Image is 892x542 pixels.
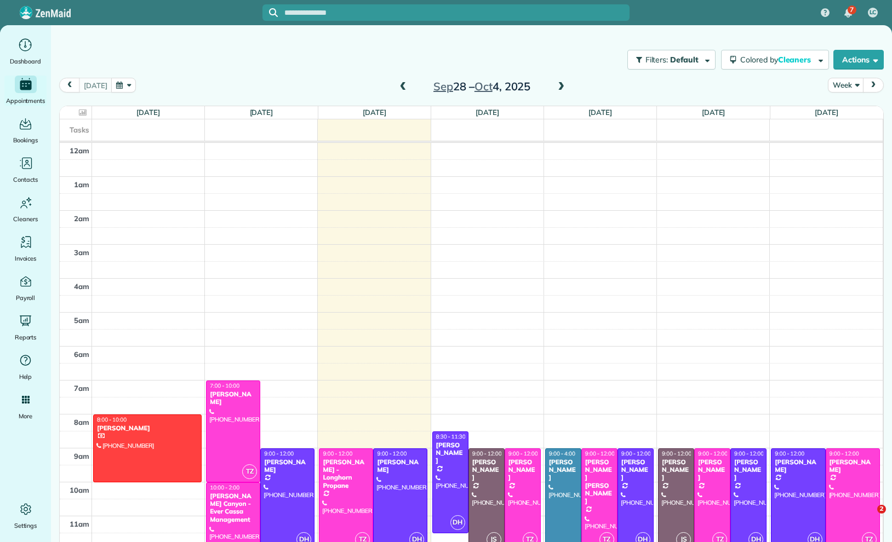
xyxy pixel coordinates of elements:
[96,424,198,432] div: [PERSON_NAME]
[10,56,41,67] span: Dashboard
[74,316,89,325] span: 5am
[74,452,89,460] span: 9am
[250,108,273,117] a: [DATE]
[19,371,32,382] span: Help
[721,50,829,70] button: Colored byCleaners
[4,500,47,531] a: Settings
[472,450,502,457] span: 9:00 - 12:00
[585,458,614,505] div: [PERSON_NAME] [PERSON_NAME]
[4,273,47,303] a: Payroll
[815,108,838,117] a: [DATE]
[702,108,725,117] a: [DATE]
[436,433,466,440] span: 8:30 - 11:30
[363,108,386,117] a: [DATE]
[837,1,860,25] div: 7 unread notifications
[863,78,884,93] button: next
[13,135,38,146] span: Bookings
[377,450,407,457] span: 9:00 - 12:00
[829,458,877,474] div: [PERSON_NAME]
[508,458,538,482] div: [PERSON_NAME]
[474,79,493,93] span: Oct
[621,458,650,482] div: [PERSON_NAME]
[4,312,47,343] a: Reports
[4,194,47,224] a: Cleaners
[549,450,575,457] span: 9:00 - 4:00
[15,332,37,343] span: Reports
[877,505,886,514] span: 2
[778,55,813,65] span: Cleaners
[323,450,352,457] span: 9:00 - 12:00
[15,253,37,264] span: Invoices
[210,382,239,389] span: 7:00 - 10:00
[242,464,257,479] span: TZ
[74,214,89,223] span: 2am
[97,416,127,423] span: 8:00 - 10:00
[774,458,822,474] div: [PERSON_NAME]
[74,384,89,393] span: 7am
[436,441,465,465] div: [PERSON_NAME]
[450,515,465,530] span: DH
[662,450,691,457] span: 9:00 - 12:00
[775,450,804,457] span: 9:00 - 12:00
[4,76,47,106] a: Appointments
[585,450,615,457] span: 9:00 - 12:00
[70,520,89,528] span: 11am
[645,55,668,65] span: Filters:
[74,180,89,189] span: 1am
[322,458,370,490] div: [PERSON_NAME] - Longhorn Propane
[414,80,551,93] h2: 28 – 4, 2025
[70,486,89,494] span: 10am
[209,492,257,524] div: [PERSON_NAME] Canyon - Ever Cassa Management
[74,282,89,291] span: 4am
[4,36,47,67] a: Dashboard
[4,115,47,146] a: Bookings
[698,450,728,457] span: 9:00 - 12:00
[661,458,691,482] div: [PERSON_NAME]
[210,484,239,491] span: 10:00 - 2:00
[6,95,45,106] span: Appointments
[697,458,727,482] div: [PERSON_NAME]
[627,50,716,70] button: Filters: Default
[4,154,47,185] a: Contacts
[476,108,499,117] a: [DATE]
[588,108,612,117] a: [DATE]
[855,505,881,531] iframe: Intercom live chat
[14,520,37,531] span: Settings
[74,418,89,426] span: 8am
[264,458,311,474] div: [PERSON_NAME]
[870,8,877,17] span: LC
[850,5,854,14] span: 7
[74,248,89,257] span: 3am
[734,458,763,482] div: [PERSON_NAME]
[74,350,89,359] span: 6am
[209,390,257,406] div: [PERSON_NAME]
[70,146,89,155] span: 12am
[622,50,716,70] a: Filters: Default
[264,450,294,457] span: 9:00 - 12:00
[4,233,47,264] a: Invoices
[79,78,112,93] button: [DATE]
[828,78,864,93] button: Week
[4,351,47,382] a: Help
[621,450,651,457] span: 9:00 - 12:00
[70,125,89,134] span: Tasks
[472,458,501,482] div: [PERSON_NAME]
[830,450,859,457] span: 9:00 - 12:00
[740,55,815,65] span: Colored by
[376,458,424,474] div: [PERSON_NAME]
[269,8,278,17] svg: Focus search
[262,8,278,17] button: Focus search
[13,174,38,185] span: Contacts
[508,450,538,457] span: 9:00 - 12:00
[734,450,764,457] span: 9:00 - 12:00
[548,458,578,482] div: [PERSON_NAME]
[136,108,160,117] a: [DATE]
[19,411,32,422] span: More
[433,79,453,93] span: Sep
[670,55,699,65] span: Default
[16,292,36,303] span: Payroll
[13,214,38,224] span: Cleaners
[59,78,80,93] button: prev
[833,50,884,70] button: Actions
